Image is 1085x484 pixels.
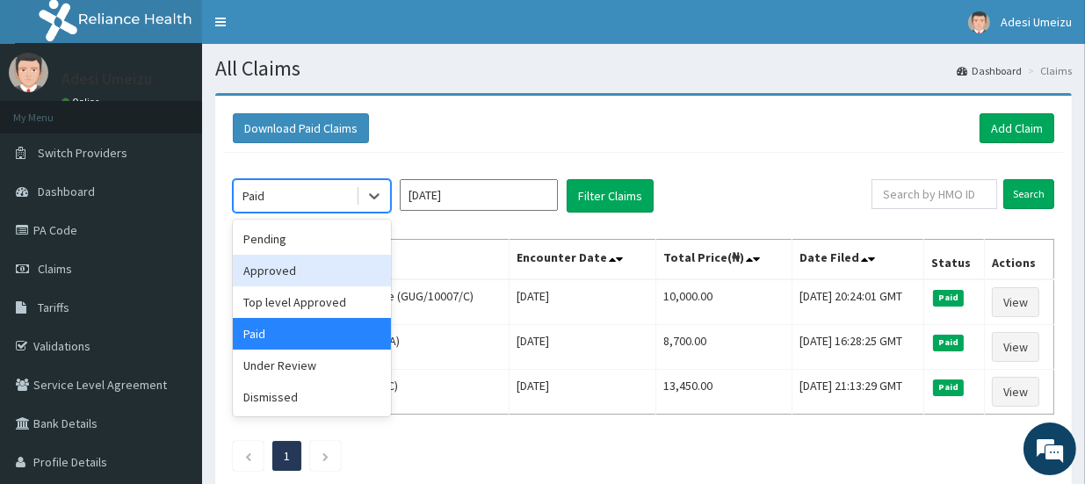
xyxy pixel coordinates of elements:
span: Paid [933,379,965,395]
span: Paid [933,335,965,350]
th: Encounter Date [510,240,656,280]
img: User Image [9,53,48,92]
td: [DATE] [510,325,656,370]
span: Paid [933,290,965,306]
textarea: Type your message and hit 'Enter' [9,308,335,370]
th: Actions [984,240,1053,280]
span: Tariffs [38,300,69,315]
h1: All Claims [215,57,1072,80]
th: Status [923,240,984,280]
a: Online [61,96,104,108]
div: Under Review [233,350,391,381]
img: d_794563401_company_1708531726252_794563401 [33,88,71,132]
td: [DATE] 20:24:01 GMT [792,279,923,325]
span: Claims [38,261,72,277]
img: User Image [968,11,990,33]
input: Search by HMO ID [872,179,997,209]
a: Next page [322,448,329,464]
p: Adesi Umeizu [61,71,152,87]
button: Filter Claims [567,179,654,213]
input: Search [1003,179,1054,209]
div: Dismissed [233,381,391,413]
a: Dashboard [957,63,1022,78]
td: 13,450.00 [656,370,792,415]
input: Select Month and Year [400,179,558,211]
td: 10,000.00 [656,279,792,325]
span: Switch Providers [38,145,127,161]
a: View [992,332,1039,362]
th: Total Price(₦) [656,240,792,280]
div: Top level Approved [233,286,391,318]
div: Paid [233,318,391,350]
div: Minimize live chat window [288,9,330,51]
div: Approved [233,255,391,286]
a: Previous page [244,448,252,464]
td: [DATE] 21:13:29 GMT [792,370,923,415]
div: Pending [233,223,391,255]
a: View [992,377,1039,407]
a: Page 1 is your current page [284,448,290,464]
a: Add Claim [980,113,1054,143]
span: Dashboard [38,184,95,199]
td: [DATE] [510,279,656,325]
div: Chat with us now [91,98,295,121]
span: Adesi Umeizu [1001,14,1072,30]
td: 8,700.00 [656,325,792,370]
a: View [992,287,1039,317]
th: Date Filed [792,240,923,280]
button: Download Paid Claims [233,113,369,143]
li: Claims [1024,63,1072,78]
td: [DATE] 16:28:25 GMT [792,325,923,370]
span: We're online! [102,135,242,313]
td: [DATE] [510,370,656,415]
div: Paid [242,187,264,205]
